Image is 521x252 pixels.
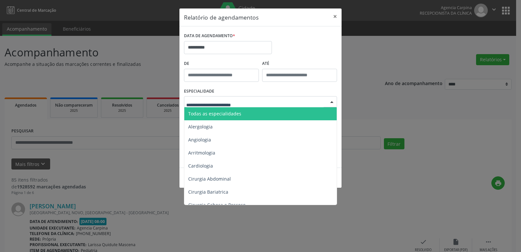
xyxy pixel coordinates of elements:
[262,59,337,69] label: ATÉ
[184,13,259,22] h5: Relatório de agendamentos
[188,111,241,117] span: Todas as especialidades
[188,189,228,195] span: Cirurgia Bariatrica
[184,31,235,41] label: DATA DE AGENDAMENTO
[188,124,213,130] span: Alergologia
[329,8,342,24] button: Close
[188,137,211,143] span: Angiologia
[188,202,246,208] span: Cirurgia Cabeça e Pescoço
[188,163,213,169] span: Cardiologia
[184,59,259,69] label: De
[188,176,231,182] span: Cirurgia Abdominal
[188,150,215,156] span: Arritmologia
[184,86,214,96] label: ESPECIALIDADE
